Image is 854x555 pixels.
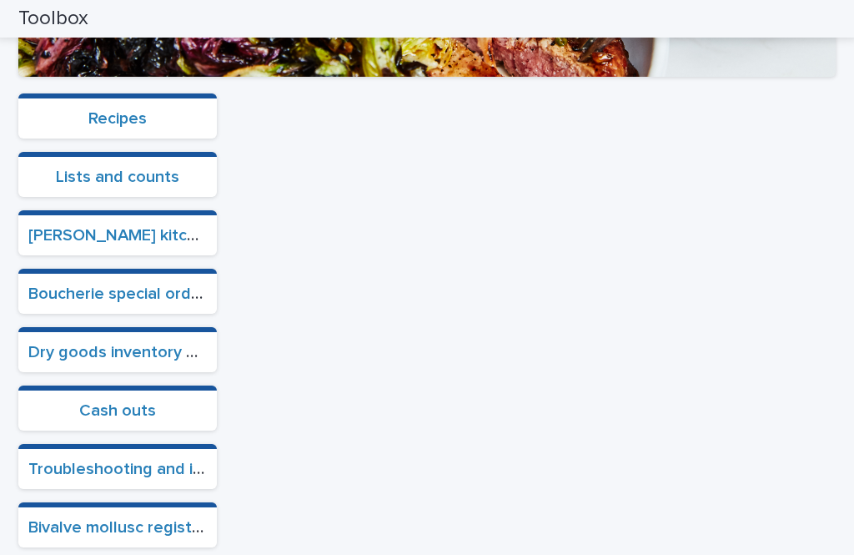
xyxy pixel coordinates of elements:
h2: Toolbox [18,7,88,31]
a: Dry goods inventory and ordering [28,344,283,361]
a: Boucherie special orders [28,285,215,302]
a: Recipes [88,110,147,127]
a: Bivalve mollusc register [28,519,208,536]
a: [PERSON_NAME] kitchen ordering [28,227,284,244]
a: Cash outs [79,402,156,419]
a: Troubleshooting and instructions [28,461,278,477]
a: Lists and counts [56,169,179,185]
